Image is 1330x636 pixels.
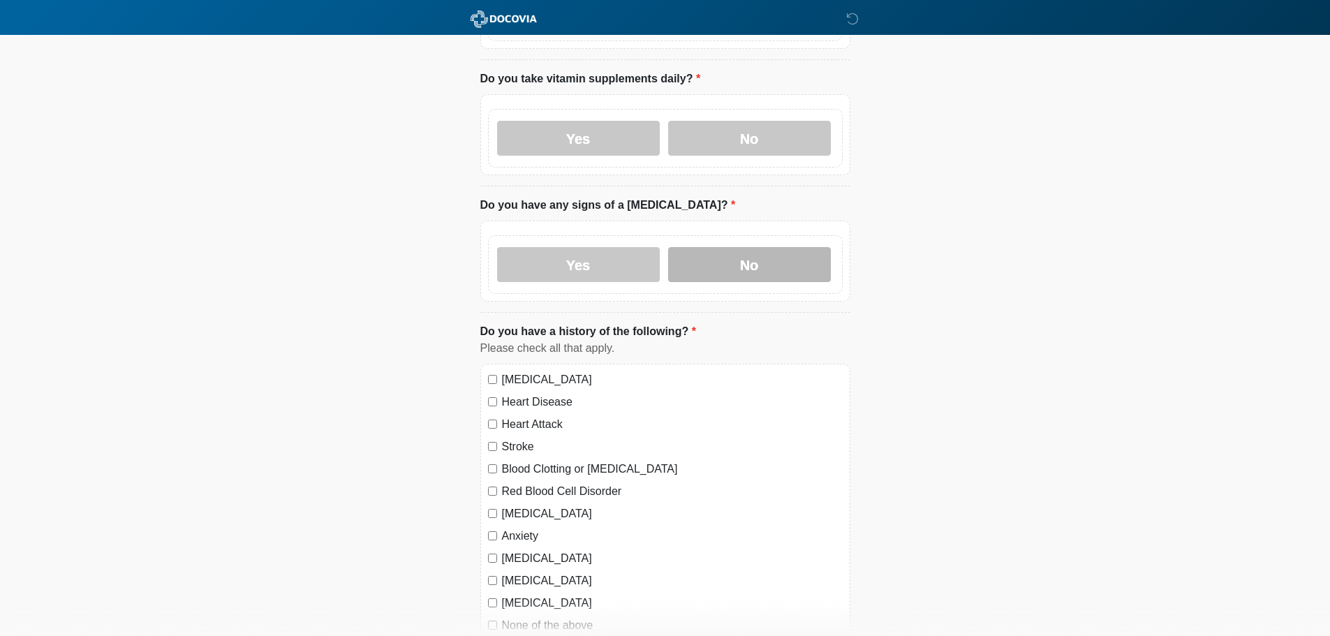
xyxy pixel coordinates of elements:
[488,464,497,473] input: Blood Clotting or [MEDICAL_DATA]
[668,121,831,156] label: No
[488,509,497,518] input: [MEDICAL_DATA]
[480,71,701,87] label: Do you take vitamin supplements daily?
[488,621,497,630] input: None of the above
[480,323,696,340] label: Do you have a history of the following?
[488,397,497,406] input: Heart Disease
[502,483,843,500] label: Red Blood Cell Disorder
[466,10,541,28] img: ABC Med Spa- GFEase Logo
[502,416,843,433] label: Heart Attack
[480,197,736,214] label: Do you have any signs of a [MEDICAL_DATA]?
[502,394,843,411] label: Heart Disease
[488,576,497,585] input: [MEDICAL_DATA]
[497,247,660,282] label: Yes
[488,598,497,607] input: [MEDICAL_DATA]
[668,247,831,282] label: No
[502,371,843,388] label: [MEDICAL_DATA]
[488,375,497,384] input: [MEDICAL_DATA]
[502,572,843,589] label: [MEDICAL_DATA]
[488,420,497,429] input: Heart Attack
[502,438,843,455] label: Stroke
[488,554,497,563] input: [MEDICAL_DATA]
[488,442,497,451] input: Stroke
[502,505,843,522] label: [MEDICAL_DATA]
[502,461,843,478] label: Blood Clotting or [MEDICAL_DATA]
[502,595,843,612] label: [MEDICAL_DATA]
[497,121,660,156] label: Yes
[488,487,497,496] input: Red Blood Cell Disorder
[480,340,850,357] div: Please check all that apply.
[502,528,843,545] label: Anxiety
[502,617,843,634] label: None of the above
[488,531,497,540] input: Anxiety
[502,550,843,567] label: [MEDICAL_DATA]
